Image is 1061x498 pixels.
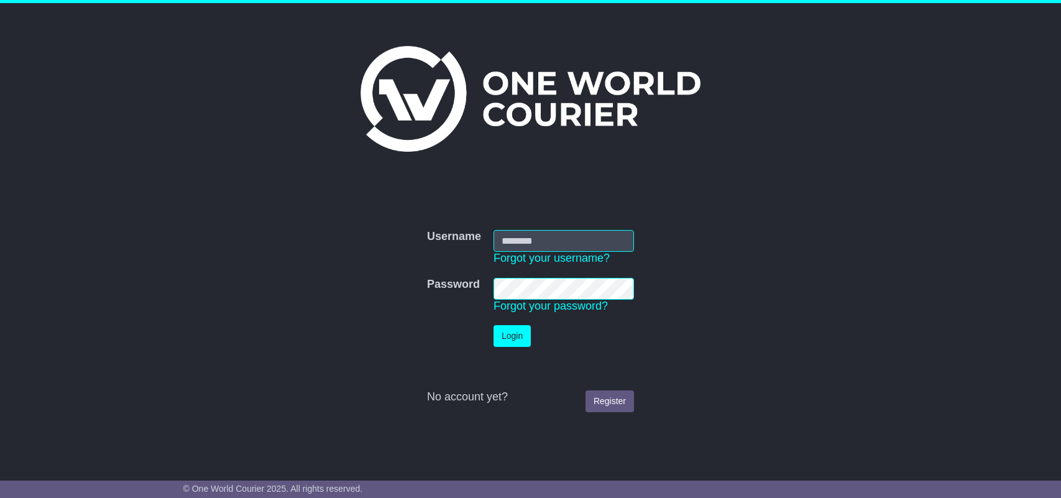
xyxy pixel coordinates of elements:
[494,300,608,312] a: Forgot your password?
[494,325,531,347] button: Login
[494,252,610,264] a: Forgot your username?
[427,278,480,292] label: Password
[427,230,481,244] label: Username
[183,484,363,494] span: © One World Courier 2025. All rights reserved.
[427,390,634,404] div: No account yet?
[361,46,700,152] img: One World
[586,390,634,412] a: Register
